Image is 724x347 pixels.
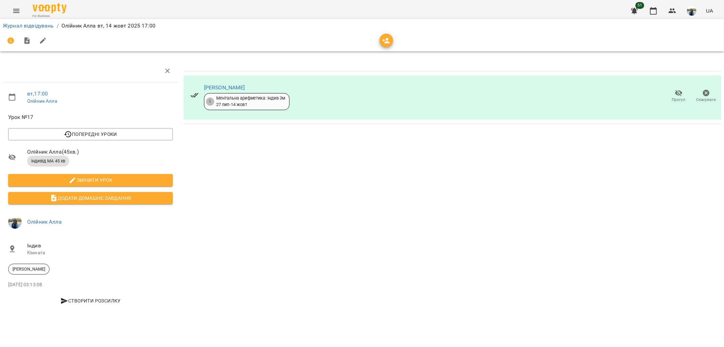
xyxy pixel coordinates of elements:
[8,295,173,307] button: Створити розсилку
[27,98,57,104] a: Олійник Алла
[8,174,173,186] button: Змінити урок
[687,6,697,16] img: 79bf113477beb734b35379532aeced2e.jpg
[3,22,721,30] nav: breadcrumb
[8,215,22,229] img: 79bf113477beb734b35379532aeced2e.jpg
[692,87,720,106] button: Скасувати
[8,192,173,204] button: Додати домашнє завдання
[206,98,214,106] div: 5
[665,87,692,106] button: Прогул
[33,3,67,13] img: Voopty Logo
[703,4,716,17] button: UA
[8,113,173,121] span: Урок №17
[635,2,644,9] span: 51
[204,84,245,91] a: [PERSON_NAME]
[14,130,167,138] span: Попередні уроки
[27,158,69,164] span: індивід МА 45 хв
[27,219,62,225] a: Олійник Алла
[27,90,48,97] a: вт , 17:00
[697,97,716,103] span: Скасувати
[8,266,49,272] span: [PERSON_NAME]
[33,14,67,18] span: For Business
[8,128,173,140] button: Попередні уроки
[3,22,54,29] a: Журнал відвідувань
[61,22,155,30] p: Олійник Алла вт, 14 жовт 2025 17:00
[8,264,50,275] div: [PERSON_NAME]
[14,176,167,184] span: Змінити урок
[27,242,173,250] span: Індив
[27,249,173,256] p: Кімната
[216,95,285,108] div: Ментальна арифметика: Індив 3м 27 лип - 14 жовт
[27,148,173,156] span: Олійник Алла ( 45 хв. )
[8,3,24,19] button: Menu
[57,22,59,30] li: /
[8,281,173,288] p: [DATE] 03:13:08
[706,7,713,14] span: UA
[672,97,686,103] span: Прогул
[14,194,167,202] span: Додати домашнє завдання
[11,297,170,305] span: Створити розсилку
